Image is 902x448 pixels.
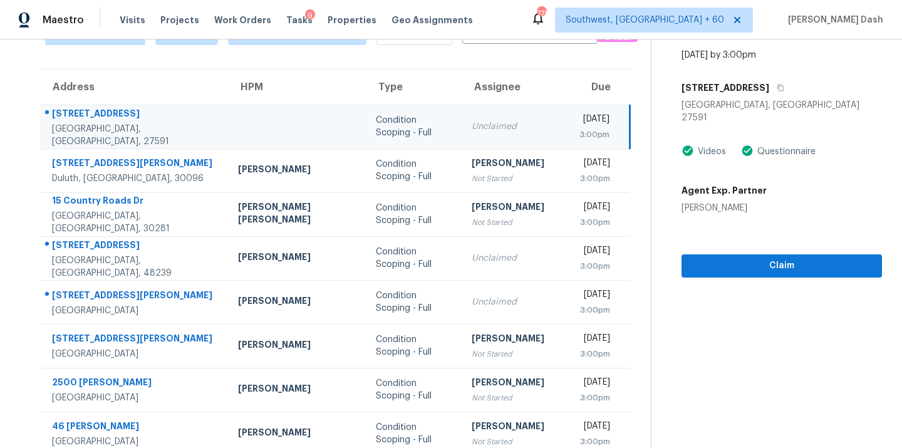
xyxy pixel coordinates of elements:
[579,304,611,316] div: 3:00pm
[682,81,769,94] h5: [STREET_ADDRESS]
[579,201,611,216] div: [DATE]
[43,14,84,26] span: Maestro
[376,202,452,227] div: Condition Scoping - Full
[376,289,452,315] div: Condition Scoping - Full
[579,244,611,260] div: [DATE]
[52,254,218,279] div: [GEOGRAPHIC_DATA], [GEOGRAPHIC_DATA], 48239
[376,246,452,271] div: Condition Scoping - Full
[52,348,218,360] div: [GEOGRAPHIC_DATA]
[579,216,611,229] div: 3:00pm
[214,14,271,26] span: Work Orders
[682,49,756,61] div: [DATE] by 3:00pm
[376,333,452,358] div: Condition Scoping - Full
[569,70,630,105] th: Due
[238,338,356,354] div: [PERSON_NAME]
[52,210,218,235] div: [GEOGRAPHIC_DATA], [GEOGRAPHIC_DATA], 30281
[472,392,559,404] div: Not Started
[692,258,872,274] span: Claim
[238,163,356,179] div: [PERSON_NAME]
[376,158,452,183] div: Condition Scoping - Full
[52,289,218,305] div: [STREET_ADDRESS][PERSON_NAME]
[579,113,609,128] div: [DATE]
[472,120,559,133] div: Unclaimed
[579,435,611,448] div: 3:00pm
[472,157,559,172] div: [PERSON_NAME]
[579,420,611,435] div: [DATE]
[783,14,883,26] span: [PERSON_NAME] Dash
[472,348,559,360] div: Not Started
[52,172,218,185] div: Duluth, [GEOGRAPHIC_DATA], 30096
[238,294,356,310] div: [PERSON_NAME]
[376,377,452,402] div: Condition Scoping - Full
[472,435,559,448] div: Not Started
[579,157,611,172] div: [DATE]
[238,382,356,398] div: [PERSON_NAME]
[472,332,559,348] div: [PERSON_NAME]
[579,288,611,304] div: [DATE]
[579,392,611,404] div: 3:00pm
[52,332,218,348] div: [STREET_ADDRESS][PERSON_NAME]
[52,376,218,392] div: 2500 [PERSON_NAME]
[682,202,767,214] div: [PERSON_NAME]
[52,420,218,435] div: 46 [PERSON_NAME]
[682,144,694,157] img: Artifact Present Icon
[391,14,473,26] span: Geo Assignments
[52,392,218,404] div: [GEOGRAPHIC_DATA]
[537,8,546,20] div: 778
[472,420,559,435] div: [PERSON_NAME]
[598,19,638,42] button: Create a Task
[305,9,315,22] div: 9
[52,107,218,123] div: [STREET_ADDRESS]
[238,251,356,266] div: [PERSON_NAME]
[238,426,356,442] div: [PERSON_NAME]
[694,145,726,158] div: Videos
[52,157,218,172] div: [STREET_ADDRESS][PERSON_NAME]
[682,254,882,278] button: Claim
[228,70,366,105] th: HPM
[40,70,228,105] th: Address
[52,435,218,448] div: [GEOGRAPHIC_DATA]
[682,184,767,197] h5: Agent Exp. Partner
[472,376,559,392] div: [PERSON_NAME]
[579,260,611,273] div: 3:00pm
[328,14,376,26] span: Properties
[120,14,145,26] span: Visits
[579,172,611,185] div: 3:00pm
[754,145,816,158] div: Questionnaire
[579,332,611,348] div: [DATE]
[462,70,569,105] th: Assignee
[366,70,462,105] th: Type
[238,201,356,229] div: [PERSON_NAME] [PERSON_NAME]
[472,201,559,216] div: [PERSON_NAME]
[566,14,724,26] span: Southwest, [GEOGRAPHIC_DATA] + 60
[579,376,611,392] div: [DATE]
[376,114,452,139] div: Condition Scoping - Full
[52,239,218,254] div: [STREET_ADDRESS]
[52,123,218,148] div: [GEOGRAPHIC_DATA], [GEOGRAPHIC_DATA], 27591
[472,216,559,229] div: Not Started
[472,172,559,185] div: Not Started
[160,14,199,26] span: Projects
[682,99,882,124] div: [GEOGRAPHIC_DATA], [GEOGRAPHIC_DATA] 27591
[472,296,559,308] div: Unclaimed
[286,16,313,24] span: Tasks
[52,194,218,210] div: 15 Country Roads Dr
[472,252,559,264] div: Unclaimed
[741,144,754,157] img: Artifact Present Icon
[579,128,609,141] div: 3:00pm
[376,421,452,446] div: Condition Scoping - Full
[579,348,611,360] div: 3:00pm
[52,305,218,317] div: [GEOGRAPHIC_DATA]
